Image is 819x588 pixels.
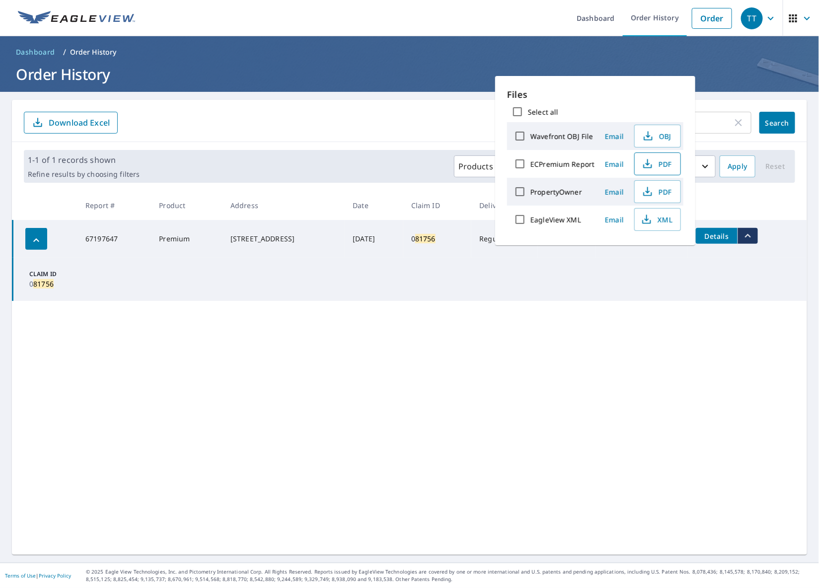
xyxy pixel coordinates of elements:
button: Email [598,184,630,200]
span: Search [767,118,787,128]
span: PDF [641,186,672,198]
li: / [63,46,66,58]
td: Premium [151,220,223,258]
label: EagleView XML [530,215,581,224]
th: Claim ID [403,191,472,220]
th: Date [345,191,403,220]
a: Privacy Policy [39,572,71,579]
th: Report # [77,191,151,220]
a: Terms of Use [5,572,36,579]
p: 0 [29,279,89,289]
div: [STREET_ADDRESS] [230,234,337,244]
a: Order [692,8,732,29]
td: 67197647 [77,220,151,258]
label: Wavefront OBJ File [530,132,593,141]
h1: Order History [12,64,807,84]
button: Search [759,112,795,134]
button: Products [454,155,512,177]
span: Email [602,159,626,169]
span: Email [602,215,626,224]
span: Email [602,187,626,197]
button: Download Excel [24,112,118,134]
p: Files [507,88,683,101]
p: Refine results by choosing filters [28,170,140,179]
img: EV Logo [18,11,135,26]
button: XML [634,208,681,231]
p: | [5,573,71,579]
p: Order History [70,47,117,57]
p: Claim ID [29,270,89,279]
td: 0 [403,220,472,258]
span: PDF [641,158,672,170]
label: Select all [528,107,558,117]
td: Regular [471,220,537,258]
button: detailsBtn-67197647 [696,228,738,244]
th: Address [223,191,345,220]
span: Dashboard [16,47,55,57]
button: Email [598,129,630,144]
td: [DATE] [345,220,403,258]
mark: 81756 [33,279,54,289]
nav: breadcrumb [12,44,807,60]
p: Products [458,160,493,172]
span: OBJ [641,130,672,142]
p: © 2025 Eagle View Technologies, Inc. and Pictometry International Corp. All Rights Reserved. Repo... [86,568,814,583]
a: Dashboard [12,44,59,60]
button: Email [598,156,630,172]
div: TT [741,7,763,29]
span: XML [641,214,672,225]
button: PDF [634,152,681,175]
span: Email [602,132,626,141]
span: Details [702,231,732,241]
mark: 81756 [415,234,436,243]
button: OBJ [634,125,681,147]
p: 1-1 of 1 records shown [28,154,140,166]
th: Product [151,191,223,220]
button: Email [598,212,630,227]
th: Delivery [471,191,537,220]
label: ECPremium Report [530,159,595,169]
span: Apply [728,160,747,173]
button: Apply [720,155,755,177]
button: PDF [634,180,681,203]
p: Download Excel [49,117,110,128]
label: PropertyOwner [530,187,582,197]
button: filesDropdownBtn-67197647 [738,228,758,244]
